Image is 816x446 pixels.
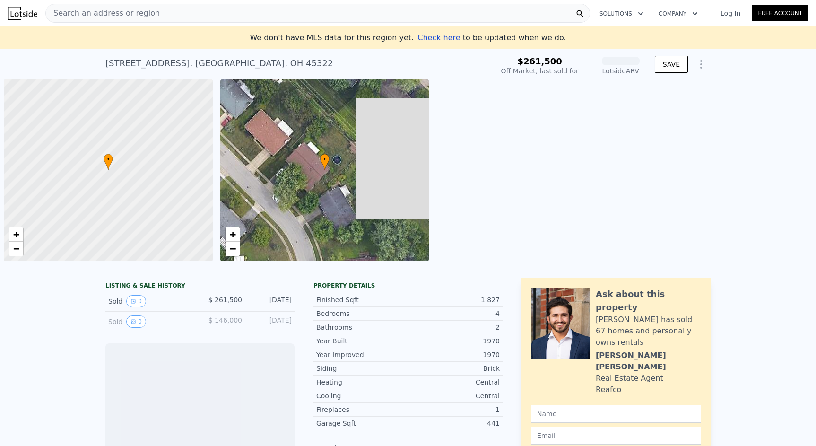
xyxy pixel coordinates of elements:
[250,32,566,44] div: We don't have MLS data for this region yet.
[316,377,408,387] div: Heating
[13,228,19,240] span: +
[709,9,752,18] a: Log In
[417,32,566,44] div: to be updated when we do.
[316,350,408,359] div: Year Improved
[316,419,408,428] div: Garage Sqft
[105,282,295,291] div: LISTING & SALE HISTORY
[250,295,292,307] div: [DATE]
[108,315,192,328] div: Sold
[316,336,408,346] div: Year Built
[9,227,23,242] a: Zoom in
[408,364,500,373] div: Brick
[408,377,500,387] div: Central
[408,295,500,305] div: 1,827
[408,350,500,359] div: 1970
[596,314,701,348] div: [PERSON_NAME] has sold 67 homes and personally owns rentals
[592,5,651,22] button: Solutions
[417,33,460,42] span: Check here
[408,309,500,318] div: 4
[320,154,330,170] div: •
[408,419,500,428] div: 441
[13,243,19,254] span: −
[105,57,333,70] div: [STREET_ADDRESS] , [GEOGRAPHIC_DATA] , OH 45322
[501,66,579,76] div: Off Market, last sold for
[126,295,146,307] button: View historical data
[316,295,408,305] div: Finished Sqft
[752,5,808,21] a: Free Account
[9,242,23,256] a: Zoom out
[408,391,500,401] div: Central
[692,55,711,74] button: Show Options
[320,155,330,164] span: •
[229,243,235,254] span: −
[316,405,408,414] div: Fireplaces
[226,227,240,242] a: Zoom in
[596,350,701,373] div: [PERSON_NAME] [PERSON_NAME]
[408,323,500,332] div: 2
[208,296,242,304] span: $ 261,500
[408,336,500,346] div: 1970
[531,405,701,423] input: Name
[316,391,408,401] div: Cooling
[126,315,146,328] button: View historical data
[408,405,500,414] div: 1
[596,384,621,395] div: Reafco
[104,154,113,170] div: •
[250,315,292,328] div: [DATE]
[229,228,235,240] span: +
[208,316,242,324] span: $ 146,000
[316,309,408,318] div: Bedrooms
[104,155,113,164] span: •
[226,242,240,256] a: Zoom out
[655,56,688,73] button: SAVE
[8,7,37,20] img: Lotside
[313,282,503,289] div: Property details
[596,288,701,314] div: Ask about this property
[316,364,408,373] div: Siding
[651,5,705,22] button: Company
[596,373,663,384] div: Real Estate Agent
[517,56,562,66] span: $261,500
[108,295,192,307] div: Sold
[316,323,408,332] div: Bathrooms
[46,8,160,19] span: Search an address or region
[531,427,701,445] input: Email
[602,66,640,76] div: Lotside ARV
